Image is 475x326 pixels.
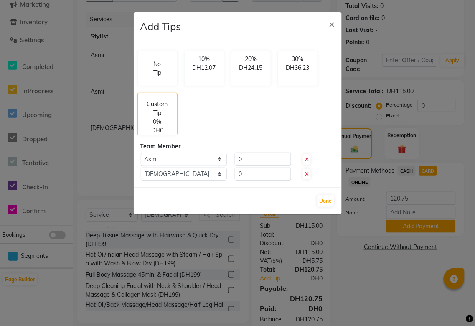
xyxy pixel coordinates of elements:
[318,195,334,207] button: Done
[283,55,312,64] p: 30%
[143,100,172,117] p: Custom Tip
[151,60,164,77] p: No Tip
[323,12,342,36] button: Close
[190,55,219,64] p: 10%
[236,55,266,64] p: 20%
[140,19,181,34] h4: Add Tips
[190,64,219,72] p: DH12.07
[151,126,163,135] p: DH0
[329,18,335,30] span: ×
[236,64,266,72] p: DH24.15
[283,64,312,72] p: DH36.23
[153,117,162,126] p: 0%
[140,143,181,150] span: Team Member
